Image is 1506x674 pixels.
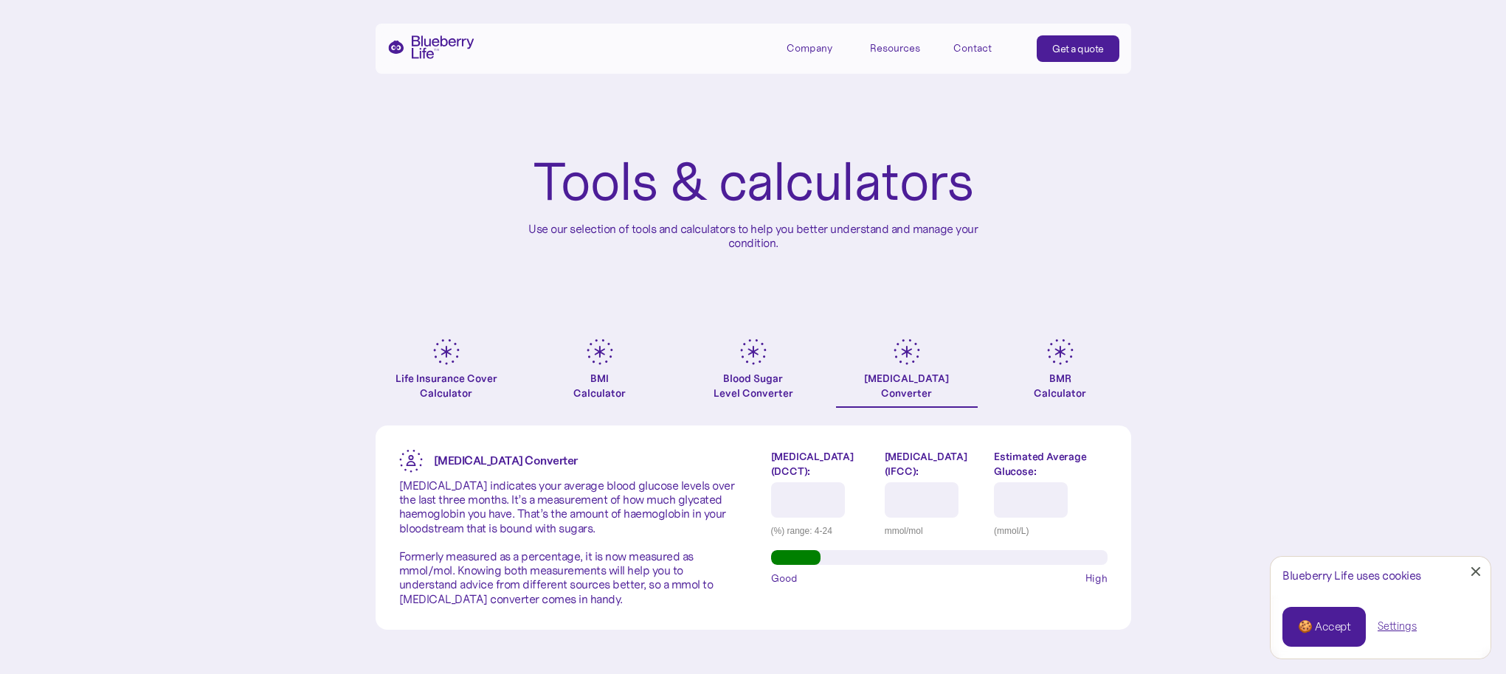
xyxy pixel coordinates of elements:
[434,453,578,468] strong: [MEDICAL_DATA] Converter
[573,371,626,400] div: BMI Calculator
[787,35,853,60] div: Company
[994,449,1107,479] label: Estimated Average Glucose:
[953,35,1020,60] a: Contact
[1034,371,1086,400] div: BMR Calculator
[683,338,824,408] a: Blood SugarLevel Converter
[953,42,992,55] div: Contact
[1298,619,1350,635] div: 🍪 Accept
[994,524,1107,538] div: (mmol/L)
[989,338,1131,408] a: BMRCalculator
[1378,619,1417,634] a: Settings
[1085,571,1108,586] span: High
[1037,35,1119,62] a: Get a quote
[771,571,798,586] span: Good
[787,42,832,55] div: Company
[1282,607,1366,647] a: 🍪 Accept
[376,338,517,408] a: Life Insurance Cover Calculator
[399,479,736,606] p: [MEDICAL_DATA] indicates your average blood glucose levels over the last three months. It’s a mea...
[864,371,949,400] div: [MEDICAL_DATA] Converter
[387,35,474,59] a: home
[714,371,793,400] div: Blood Sugar Level Converter
[533,154,973,210] h1: Tools & calculators
[870,42,920,55] div: Resources
[376,371,517,400] div: Life Insurance Cover Calculator
[771,449,874,479] label: [MEDICAL_DATA] (DCCT):
[1461,557,1491,586] a: Close Cookie Popup
[870,35,936,60] div: Resources
[1476,571,1476,572] div: Close Cookie Popup
[517,222,989,250] p: Use our selection of tools and calculators to help you better understand and manage your condition.
[771,524,874,538] div: (%) range: 4-24
[529,338,671,408] a: BMICalculator
[1052,41,1104,56] div: Get a quote
[836,338,978,408] a: [MEDICAL_DATA]Converter
[885,524,983,538] div: mmol/mol
[885,449,983,479] label: [MEDICAL_DATA] (IFCC):
[1282,569,1479,583] div: Blueberry Life uses cookies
